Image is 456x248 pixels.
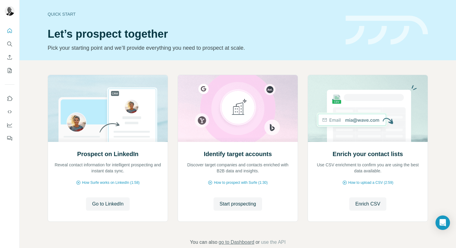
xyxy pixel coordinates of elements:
img: banner [346,16,428,45]
img: Prospect on LinkedIn [48,75,168,142]
p: Pick your starting point and we’ll provide everything you need to prospect at scale. [48,44,338,52]
span: Enrich CSV [355,200,380,208]
img: Identify target accounts [178,75,298,142]
span: or [255,239,260,246]
div: Quick start [48,11,338,17]
button: My lists [5,65,14,76]
button: Enrich CSV [5,52,14,63]
h2: Identify target accounts [204,150,272,158]
button: use the API [261,239,286,246]
p: Discover target companies and contacts enriched with B2B data and insights. [184,162,292,174]
h2: Prospect on LinkedIn [77,150,138,158]
span: Go to LinkedIn [92,200,123,208]
span: Start prospecting [220,200,256,208]
img: Avatar [5,6,14,16]
p: Use CSV enrichment to confirm you are using the best data available. [314,162,422,174]
button: go to Dashboard [219,239,254,246]
span: How Surfe works on LinkedIn (1:58) [82,180,140,185]
button: Start prospecting [214,197,262,211]
span: How to upload a CSV (2:59) [348,180,393,185]
button: Enrich CSV [349,197,386,211]
h2: Enrich your contact lists [333,150,403,158]
span: How to prospect with Surfe (1:30) [214,180,268,185]
p: Reveal contact information for intelligent prospecting and instant data sync. [54,162,162,174]
button: Use Surfe API [5,106,14,117]
button: Dashboard [5,120,14,130]
button: Use Surfe on LinkedIn [5,93,14,104]
span: You can also [190,239,217,246]
button: Quick start [5,25,14,36]
button: Feedback [5,133,14,144]
button: Search [5,39,14,49]
div: Open Intercom Messenger [435,215,450,230]
button: Go to LinkedIn [86,197,129,211]
img: Enrich your contact lists [308,75,428,142]
h1: Let’s prospect together [48,28,338,40]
